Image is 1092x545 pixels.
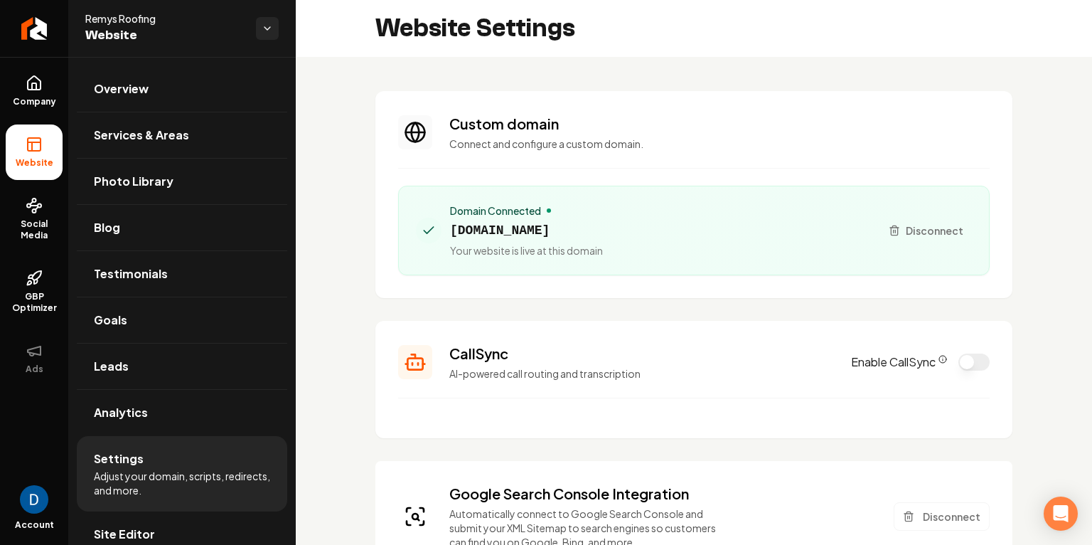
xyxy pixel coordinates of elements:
[938,355,947,364] button: CallSync Info
[7,96,62,107] span: Company
[94,404,148,421] span: Analytics
[6,218,63,241] span: Social Media
[77,344,287,389] a: Leads
[6,258,63,325] a: GBP Optimizer
[6,186,63,253] a: Social Media
[94,526,155,543] span: Site Editor
[906,223,963,238] span: Disconnect
[20,364,49,375] span: Ads
[449,484,727,504] h3: Google Search Console Integration
[77,159,287,204] a: Photo Library
[21,17,48,40] img: Rebolt Logo
[77,66,287,112] a: Overview
[894,502,990,531] button: Disconnect
[449,366,834,381] p: AI-powered call routing and transcription
[6,63,63,119] a: Company
[449,344,834,364] h3: CallSync
[10,157,59,169] span: Website
[94,450,144,467] span: Settings
[94,265,168,282] span: Testimonials
[880,218,972,243] button: Disconnect
[450,221,603,240] span: [DOMAIN_NAME]
[20,485,48,514] button: Open user button
[94,312,127,329] span: Goals
[77,297,287,343] a: Goals
[6,331,63,386] button: Ads
[851,354,947,371] label: Enable CallSync
[85,26,245,46] span: Website
[94,469,270,497] span: Adjust your domain, scripts, redirects, and more.
[450,243,603,258] span: Your website is live at this domain
[449,114,990,134] h3: Custom domain
[77,112,287,158] a: Services & Areas
[77,205,287,250] a: Blog
[1044,497,1078,531] div: Open Intercom Messenger
[94,219,120,236] span: Blog
[6,291,63,314] span: GBP Optimizer
[375,14,575,43] h2: Website Settings
[77,390,287,435] a: Analytics
[77,251,287,297] a: Testimonials
[15,519,54,531] span: Account
[450,203,541,218] span: Domain Connected
[85,11,245,26] span: Remys Roofing
[94,173,173,190] span: Photo Library
[20,485,48,514] img: David Rice
[94,127,189,144] span: Services & Areas
[94,358,129,375] span: Leads
[449,137,990,151] p: Connect and configure a custom domain.
[94,80,149,97] span: Overview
